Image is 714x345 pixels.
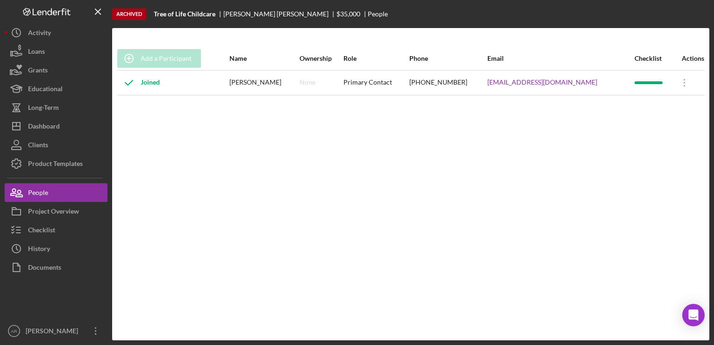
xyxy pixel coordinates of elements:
[28,61,48,82] div: Grants
[409,71,486,94] div: [PHONE_NUMBER]
[336,10,360,18] div: $35,000
[673,55,704,62] div: Actions
[5,239,107,258] button: History
[300,79,315,86] div: None
[28,183,48,204] div: People
[5,117,107,136] button: Dashboard
[5,202,107,221] button: Project Overview
[28,258,61,279] div: Documents
[5,322,107,340] button: AR[PERSON_NAME]
[28,98,59,119] div: Long-Term
[5,42,107,61] button: Loans
[11,329,17,334] text: AR
[5,61,107,79] button: Grants
[229,55,299,62] div: Name
[117,71,160,94] div: Joined
[28,221,55,242] div: Checklist
[28,79,63,101] div: Educational
[409,55,486,62] div: Phone
[117,49,201,68] button: Add a Participant
[5,23,107,42] button: Activity
[682,304,705,326] div: Open Intercom Messenger
[343,55,408,62] div: Role
[5,98,107,117] button: Long-Term
[5,258,107,277] button: Documents
[223,10,336,18] div: [PERSON_NAME] [PERSON_NAME]
[229,71,299,94] div: [PERSON_NAME]
[28,136,48,157] div: Clients
[23,322,84,343] div: [PERSON_NAME]
[5,221,107,239] button: Checklist
[5,154,107,173] button: Product Templates
[141,49,192,68] div: Add a Participant
[487,55,634,62] div: Email
[368,10,388,18] div: People
[5,136,107,154] button: Clients
[154,10,215,18] b: Tree of Life Childcare
[28,42,45,63] div: Loans
[28,239,50,260] div: History
[112,8,146,20] div: Archived
[343,71,408,94] div: Primary Contact
[28,117,60,138] div: Dashboard
[300,55,343,62] div: Ownership
[28,154,83,175] div: Product Templates
[28,23,51,44] div: Activity
[487,79,597,86] a: [EMAIL_ADDRESS][DOMAIN_NAME]
[5,79,107,98] button: Educational
[5,183,107,202] button: People
[28,202,79,223] div: Project Overview
[635,55,672,62] div: Checklist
